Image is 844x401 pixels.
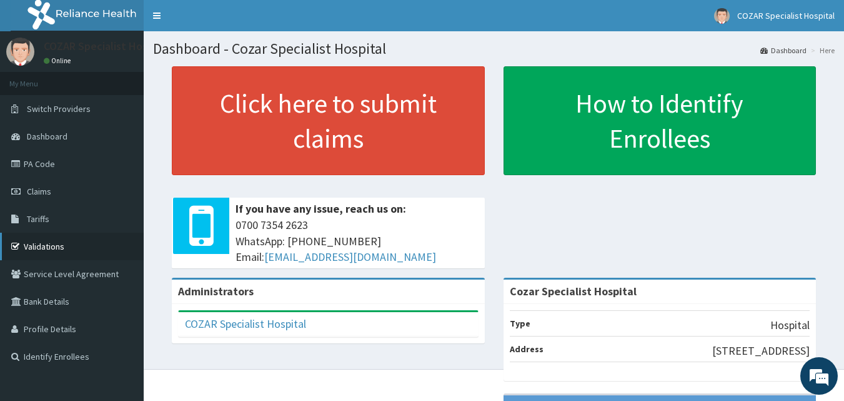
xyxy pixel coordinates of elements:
b: Administrators [178,284,254,298]
b: Type [510,318,530,329]
span: Claims [27,186,51,197]
span: Switch Providers [27,103,91,114]
a: [EMAIL_ADDRESS][DOMAIN_NAME] [264,250,436,264]
span: Dashboard [27,131,67,142]
h1: Dashboard - Cozar Specialist Hospital [153,41,835,57]
p: COZAR Specialist Hospital [44,41,170,52]
a: Click here to submit claims [172,66,485,175]
img: User Image [6,38,34,66]
a: Dashboard [760,45,807,56]
span: Tariffs [27,213,49,225]
a: COZAR Specialist Hospital [185,317,306,331]
a: Online [44,56,74,65]
p: Hospital [770,317,810,333]
a: How to Identify Enrollees [504,66,817,175]
b: Address [510,343,544,355]
li: Here [808,45,835,56]
img: User Image [714,8,730,24]
span: 0700 7354 2623 WhatsApp: [PHONE_NUMBER] Email: [236,217,479,265]
span: COZAR Specialist Hospital [737,10,835,21]
strong: Cozar Specialist Hospital [510,284,637,298]
b: If you have any issue, reach us on: [236,201,406,216]
p: [STREET_ADDRESS] [712,343,810,359]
